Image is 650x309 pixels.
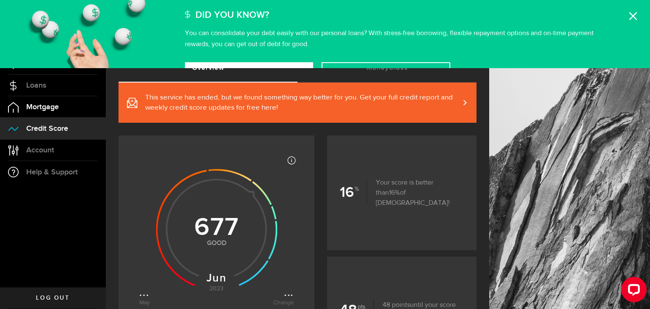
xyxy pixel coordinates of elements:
[340,181,367,204] b: 16
[185,30,594,48] p: You can consolidate your debt easily with our personal loans? With stress-free borrowing, flexibl...
[26,103,59,111] span: Mortgage
[614,273,650,309] iframe: LiveChat chat widget
[26,125,68,132] span: Credit Score
[383,302,410,309] span: 48 points
[389,190,400,196] span: 16
[118,83,476,123] a: This service has ended, but we found something way better for you. Get your full credit report an...
[36,295,69,301] span: Log out
[26,168,78,176] span: Help & Support
[196,6,269,24] h2: Did You Know?
[26,146,54,154] span: Account
[26,82,46,89] span: Loans
[367,178,464,208] p: Your score is better than of [DEMOGRAPHIC_DATA]!
[145,93,460,113] span: This service has ended, but we found something way better for you. Get your full credit report an...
